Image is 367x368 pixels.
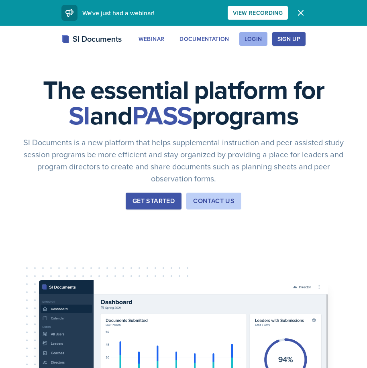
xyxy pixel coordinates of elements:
button: Login [239,32,267,46]
div: Contact Us [193,196,234,206]
button: View Recording [228,6,288,20]
button: Get Started [126,193,181,209]
div: Login [245,36,262,42]
div: View Recording [233,10,283,16]
div: Get Started [133,196,175,206]
span: We've just had a webinar! [82,8,155,17]
div: Documentation [179,36,229,42]
button: Webinar [133,32,169,46]
div: Webinar [139,36,164,42]
div: Sign Up [277,36,300,42]
button: Documentation [174,32,234,46]
button: Contact Us [186,193,241,209]
div: SI Documents [61,33,122,45]
button: Sign Up [272,32,306,46]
